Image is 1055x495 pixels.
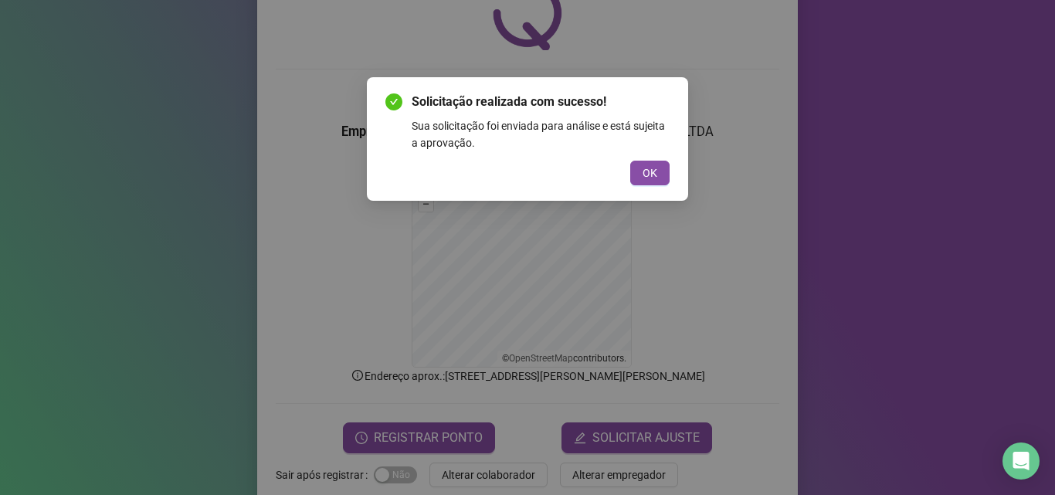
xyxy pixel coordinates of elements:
[412,117,670,151] div: Sua solicitação foi enviada para análise e está sujeita a aprovação.
[630,161,670,185] button: OK
[412,93,670,111] span: Solicitação realizada com sucesso!
[643,164,657,181] span: OK
[385,93,402,110] span: check-circle
[1002,442,1040,480] div: Open Intercom Messenger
